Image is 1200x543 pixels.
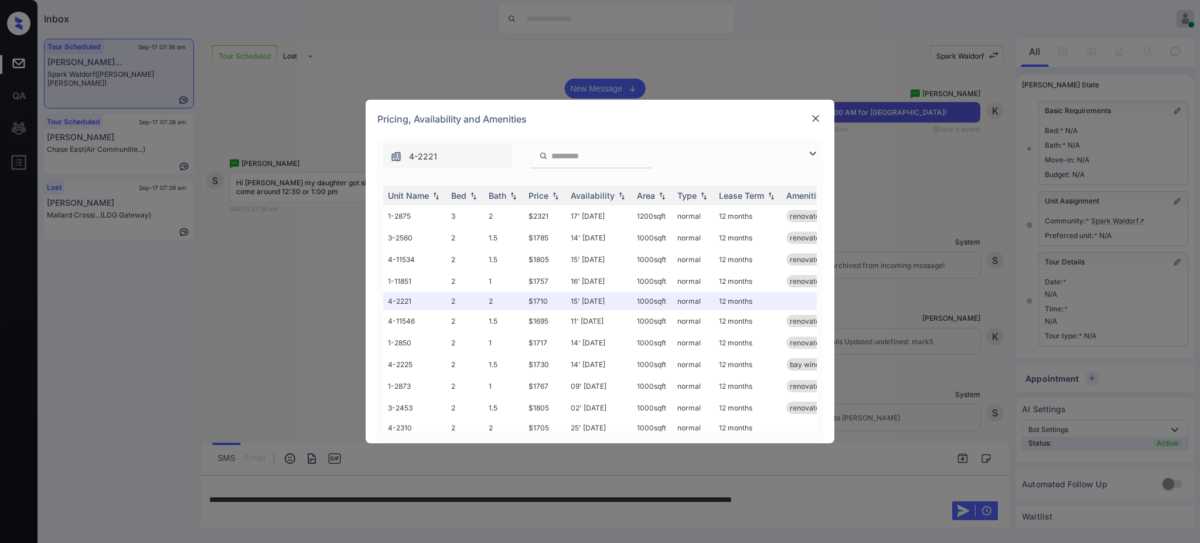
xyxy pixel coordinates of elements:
div: Unit Name [388,191,429,201]
td: normal [673,292,714,310]
td: $1705 [524,419,566,437]
td: 2 [484,419,524,437]
img: sorting [765,192,777,200]
td: 1000 sqft [632,397,673,419]
td: 1 [484,332,524,354]
td: 1-2850 [383,332,446,354]
td: 2 [484,292,524,310]
div: Lease Term [719,191,764,201]
td: 25' [DATE] [566,419,632,437]
td: $1710 [524,292,566,310]
td: normal [673,375,714,397]
td: 1.5 [484,310,524,332]
td: 1000 sqft [632,310,673,332]
div: Amenities [786,191,826,201]
td: normal [673,419,714,437]
div: Bed [451,191,466,201]
img: icon-zuma [806,147,820,161]
img: sorting [430,192,442,200]
td: normal [673,270,714,292]
div: Pricing, Availability and Amenities [366,100,834,138]
div: Area [637,191,655,201]
span: bay window [790,360,830,369]
td: normal [673,354,714,375]
td: $1805 [524,397,566,419]
td: 1.5 [484,354,524,375]
td: 12 months [714,332,782,354]
span: renovated [790,277,824,286]
td: 09' [DATE] [566,375,632,397]
td: 4-11534 [383,249,446,270]
td: 12 months [714,397,782,419]
td: 14' [DATE] [566,332,632,354]
img: sorting [616,192,628,200]
td: 1.5 [484,249,524,270]
td: 2 [446,310,484,332]
td: normal [673,205,714,227]
span: renovated [790,382,824,391]
img: icon-zuma [539,151,548,161]
img: close [810,113,821,124]
td: $2321 [524,205,566,227]
span: renovated [790,255,824,264]
td: 12 months [714,292,782,310]
td: 17' [DATE] [566,205,632,227]
img: sorting [550,192,561,200]
td: 1000 sqft [632,249,673,270]
span: renovated [790,233,824,242]
td: 1200 sqft [632,205,673,227]
td: 1000 sqft [632,270,673,292]
td: 2 [446,375,484,397]
td: 12 months [714,205,782,227]
td: 1000 sqft [632,332,673,354]
td: 1000 sqft [632,227,673,249]
td: 2 [446,332,484,354]
td: $1805 [524,249,566,270]
td: 2 [446,419,484,437]
td: 2 [446,354,484,375]
td: normal [673,227,714,249]
td: normal [673,332,714,354]
td: 1 [484,270,524,292]
td: 2 [484,205,524,227]
td: 2 [446,270,484,292]
img: sorting [698,192,710,200]
td: 12 months [714,310,782,332]
div: Availability [571,191,615,201]
span: renovated [790,212,824,220]
span: 4-2221 [409,150,437,163]
td: 1000 sqft [632,354,673,375]
td: $1757 [524,270,566,292]
td: $1717 [524,332,566,354]
td: 1-11851 [383,270,446,292]
td: 4-2221 [383,292,446,310]
td: $1730 [524,354,566,375]
td: $1695 [524,310,566,332]
td: 3-2453 [383,397,446,419]
td: 1000 sqft [632,292,673,310]
td: 4-2310 [383,419,446,437]
td: 2 [446,397,484,419]
td: 1.5 [484,397,524,419]
td: normal [673,397,714,419]
td: 1-2875 [383,205,446,227]
td: normal [673,249,714,270]
span: renovated [790,317,824,325]
td: 15' [DATE] [566,292,632,310]
td: 2 [446,292,484,310]
td: 1000 sqft [632,419,673,437]
img: sorting [656,192,668,200]
img: icon-zuma [390,151,402,162]
td: 14' [DATE] [566,227,632,249]
td: 12 months [714,419,782,437]
div: Type [677,191,697,201]
td: 02' [DATE] [566,397,632,419]
td: $1767 [524,375,566,397]
td: 4-11546 [383,310,446,332]
img: sorting [507,192,519,200]
td: 2 [446,227,484,249]
td: 3 [446,205,484,227]
td: 15' [DATE] [566,249,632,270]
td: 12 months [714,227,782,249]
td: 12 months [714,249,782,270]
